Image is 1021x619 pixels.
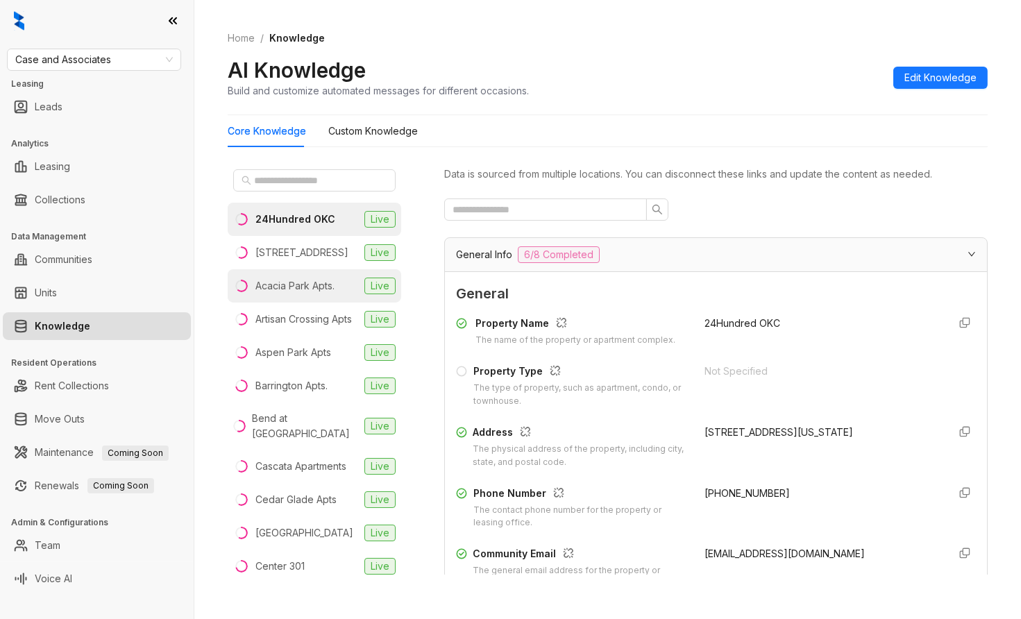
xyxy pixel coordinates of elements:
[11,516,194,529] h3: Admin & Configurations
[364,558,396,575] span: Live
[364,418,396,434] span: Live
[225,31,258,46] a: Home
[255,245,348,260] div: [STREET_ADDRESS]
[3,93,191,121] li: Leads
[35,405,85,433] a: Move Outs
[3,153,191,180] li: Leasing
[475,316,675,334] div: Property Name
[35,565,72,593] a: Voice AI
[364,211,396,228] span: Live
[456,247,512,262] span: General Info
[35,153,70,180] a: Leasing
[364,311,396,328] span: Live
[14,11,24,31] img: logo
[255,459,346,474] div: Cascata Apartments
[35,312,90,340] a: Knowledge
[3,279,191,307] li: Units
[228,83,529,98] div: Build and customize automated messages for different occasions.
[228,124,306,139] div: Core Knowledge
[255,212,335,227] div: 24Hundred OKC
[893,67,988,89] button: Edit Knowledge
[473,504,688,530] div: The contact phone number for the property or leasing office.
[444,167,988,182] div: Data is sourced from multiple locations. You can disconnect these links and update the content as...
[242,176,251,185] span: search
[255,278,335,294] div: Acacia Park Apts.
[473,364,689,382] div: Property Type
[3,532,191,559] li: Team
[968,250,976,258] span: expanded
[364,458,396,475] span: Live
[3,372,191,400] li: Rent Collections
[473,546,688,564] div: Community Email
[328,124,418,139] div: Custom Knowledge
[255,525,353,541] div: [GEOGRAPHIC_DATA]
[269,32,325,44] span: Knowledge
[473,486,688,504] div: Phone Number
[35,279,57,307] a: Units
[102,446,169,461] span: Coming Soon
[260,31,264,46] li: /
[3,405,191,433] li: Move Outs
[255,559,305,574] div: Center 301
[3,472,191,500] li: Renewals
[473,382,689,408] div: The type of property, such as apartment, condo, or townhouse.
[11,137,194,150] h3: Analytics
[364,525,396,541] span: Live
[35,532,60,559] a: Team
[35,186,85,214] a: Collections
[11,78,194,90] h3: Leasing
[255,492,337,507] div: Cedar Glade Apts
[228,57,366,83] h2: AI Knowledge
[445,238,987,271] div: General Info6/8 Completed
[456,283,976,305] span: General
[473,443,688,469] div: The physical address of the property, including city, state, and postal code.
[904,70,977,85] span: Edit Knowledge
[652,204,663,215] span: search
[3,565,191,593] li: Voice AI
[704,425,936,440] div: [STREET_ADDRESS][US_STATE]
[35,472,154,500] a: RenewalsComing Soon
[35,246,92,273] a: Communities
[364,244,396,261] span: Live
[87,478,154,493] span: Coming Soon
[11,357,194,369] h3: Resident Operations
[35,93,62,121] a: Leads
[255,345,331,360] div: Aspen Park Apts
[704,487,790,499] span: [PHONE_NUMBER]
[3,439,191,466] li: Maintenance
[518,246,600,263] span: 6/8 Completed
[3,246,191,273] li: Communities
[473,425,688,443] div: Address
[15,49,173,70] span: Case and Associates
[3,312,191,340] li: Knowledge
[704,364,936,379] div: Not Specified
[364,378,396,394] span: Live
[3,186,191,214] li: Collections
[704,548,865,559] span: [EMAIL_ADDRESS][DOMAIN_NAME]
[473,564,688,591] div: The general email address for the property or community inquiries.
[364,491,396,508] span: Live
[255,378,328,393] div: Barrington Apts.
[475,334,675,347] div: The name of the property or apartment complex.
[11,230,194,243] h3: Data Management
[252,411,359,441] div: Bend at [GEOGRAPHIC_DATA]
[364,344,396,361] span: Live
[704,317,780,329] span: 24Hundred OKC
[35,372,109,400] a: Rent Collections
[255,312,352,327] div: Artisan Crossing Apts
[364,278,396,294] span: Live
